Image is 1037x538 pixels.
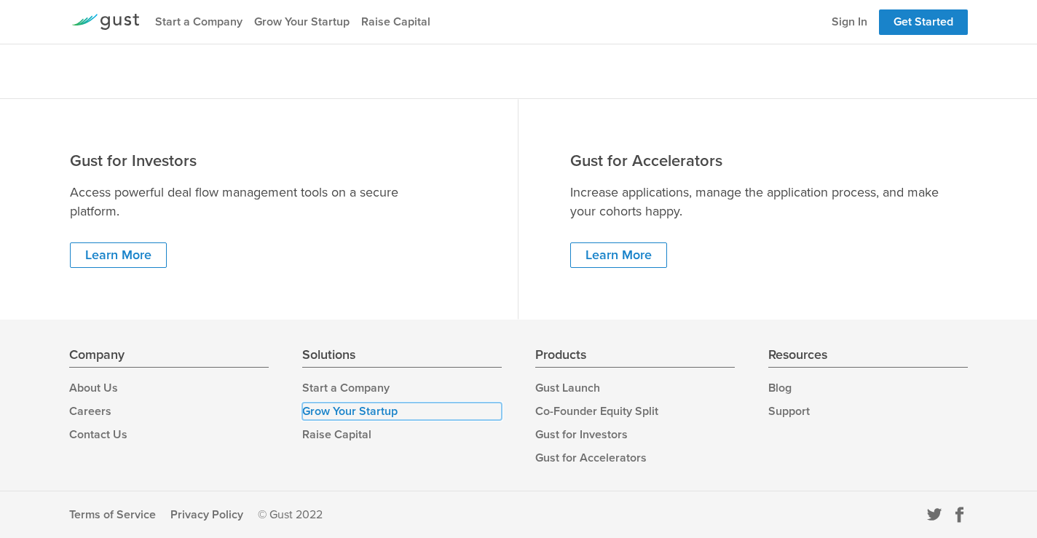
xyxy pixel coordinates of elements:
a: Grow Your Startup [302,403,502,420]
a: Careers [69,403,269,420]
a: Learn More [70,242,167,268]
h4: Products [535,345,735,368]
a: Co-Founder Equity Split [535,403,735,420]
h3: Gust for Investors [70,151,501,172]
a: Contact Us [69,426,269,443]
a: Grow Your Startup [248,9,355,35]
a: Support [768,403,968,420]
a: Privacy Policy [170,506,243,523]
p: Increase applications, manage the application process, and make your cohorts happy. [570,172,949,242]
a: Terms of Service [69,506,156,523]
a: Start a Company [302,379,502,397]
a: Get Started [894,15,953,29]
a: Blog [768,379,968,397]
h4: Company [69,345,269,368]
a: Raise Capital [302,426,502,443]
h4: Resources [768,345,968,368]
a: Learn More [570,242,667,268]
a: Gust for Investors [535,426,735,443]
a: Raise Capital [355,9,436,35]
a: Gust Launch [535,379,735,397]
span: © Gust 2022 [258,506,323,523]
a: Gust [69,7,149,37]
p: Access powerful deal flow management tools on a secure platform. [70,172,449,242]
a: About Us [69,379,269,397]
a: Start a Company [149,9,248,35]
a: Gust for Accelerators [535,449,735,467]
h4: Solutions [302,345,502,368]
h3: Gust for Accelerators [570,151,967,172]
a: Sign In [826,9,873,35]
